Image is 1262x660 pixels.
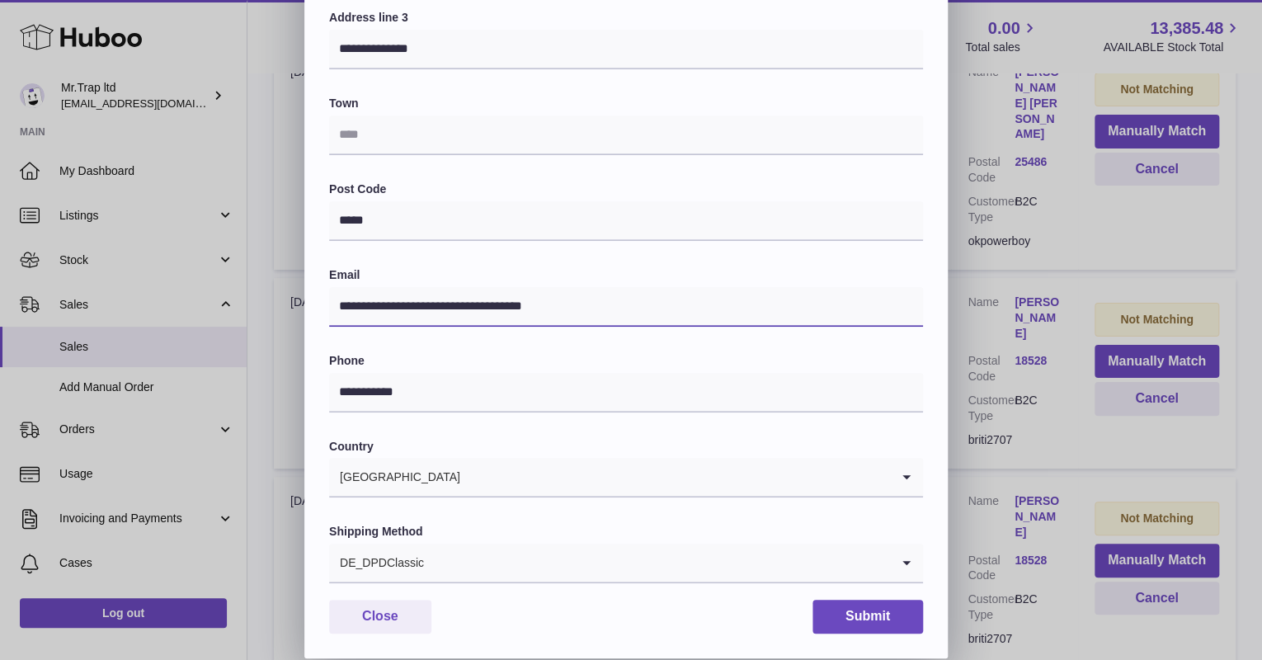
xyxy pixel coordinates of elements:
[812,600,923,634] button: Submit
[329,544,923,583] div: Search for option
[329,600,431,634] button: Close
[461,458,890,496] input: Search for option
[329,458,923,497] div: Search for option
[329,439,923,455] label: Country
[425,544,890,582] input: Search for option
[329,181,923,197] label: Post Code
[329,524,923,540] label: Shipping Method
[329,10,923,26] label: Address line 3
[329,96,923,111] label: Town
[329,544,425,582] span: DE_DPDClassic
[329,267,923,283] label: Email
[329,458,461,496] span: [GEOGRAPHIC_DATA]
[329,353,923,369] label: Phone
